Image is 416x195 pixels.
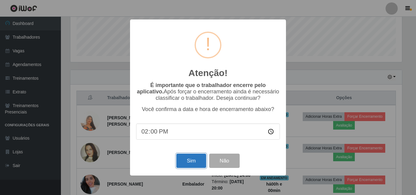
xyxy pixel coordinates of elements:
[137,82,266,95] b: É importante que o trabalhador encerre pelo aplicativo.
[136,82,280,101] p: Após forçar o encerramento ainda é necessário classificar o trabalhador. Deseja continuar?
[176,154,206,168] button: Sim
[209,154,239,168] button: Não
[136,106,280,113] p: Você confirma a data e hora de encerramento abaixo?
[189,68,227,78] h2: Atenção!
